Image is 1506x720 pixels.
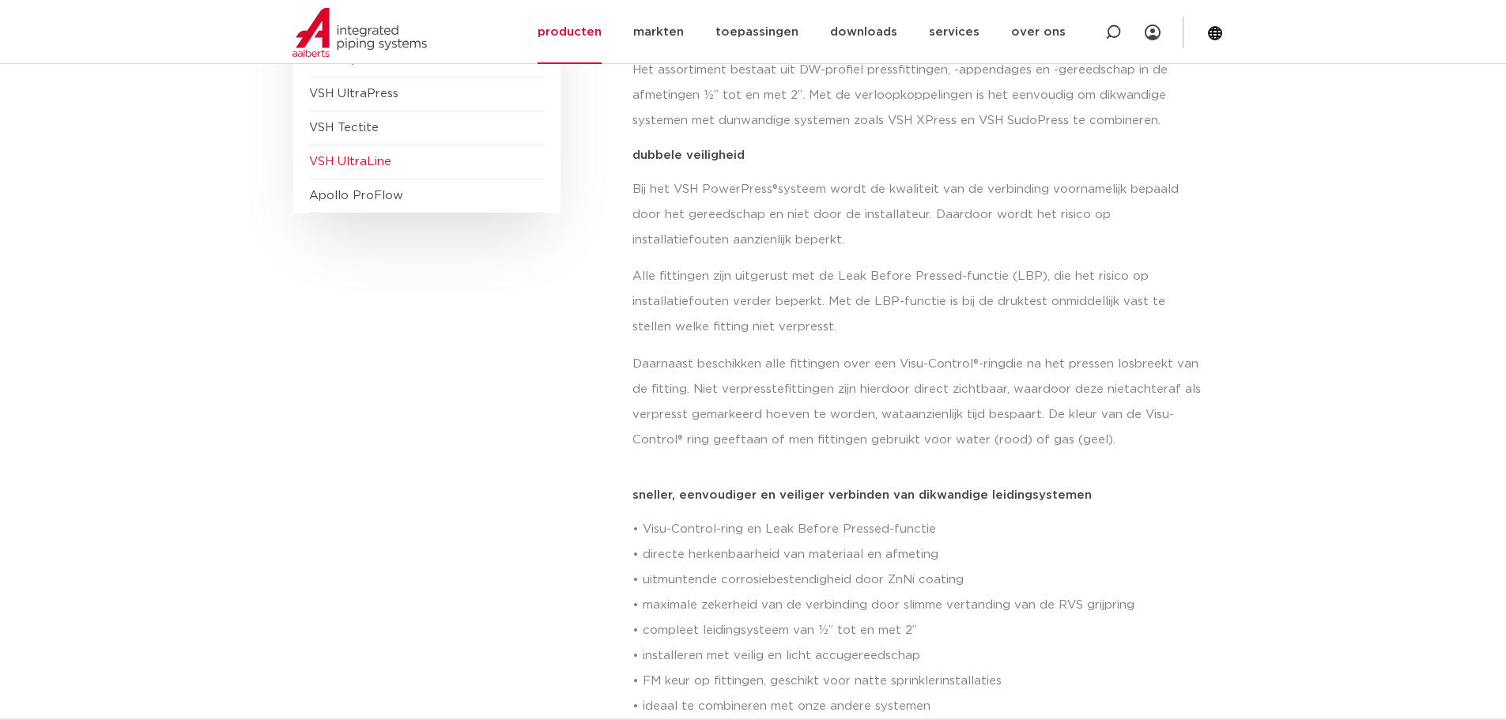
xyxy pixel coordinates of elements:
a: VSH UltraPress [309,88,398,100]
span: die na het pressen losbreekt van de fitting. Niet verpresste [632,358,1198,395]
p: sneller, eenvoudiger en veiliger verbinden van dikwandige leidingsystemen [632,489,1203,501]
p: Alle fittingen zijn uitgerust met de Leak Before Pressed-functie (LBP), die het risico op install... [632,264,1203,340]
span: Bij het VSH PowerPress [632,183,772,195]
a: VSH Tectite [309,122,379,134]
p: Het assortiment bestaat uit DW-profiel pressfittingen, -appendages en -gereedschap in de afmeting... [632,58,1203,134]
span: ® [772,183,778,195]
a: VSH Super [309,54,372,66]
span: fittingen zijn hierdoor direct zichtbaar, waardoor deze niet [784,383,1130,395]
p: dubbele veiligheid [632,149,1203,161]
a: Apollo ProFlow [309,190,403,202]
a: VSH UltraLine [309,156,391,168]
span: achteraf als verpresst gemarkeerd hoeven te worden, wat [632,383,1201,420]
span: aan of men fittingen gebruikt voor water (rood) of gas (geel). [746,434,1115,446]
span: aanzienlijk tijd bespaart. De kleur van de Visu-Control® ring geeft [632,409,1174,446]
span: systeem wordt de kwaliteit van de verbinding voornamelijk bepaald door het gereedschap en niet do... [632,183,1179,246]
span: Daarnaast beschikken alle fittingen over een Visu-Control®-ring [632,358,1006,370]
p: • Visu-Control-ring en Leak Before Pressed-functie • directe herkenbaarheid van materiaal en afme... [632,517,1203,719]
